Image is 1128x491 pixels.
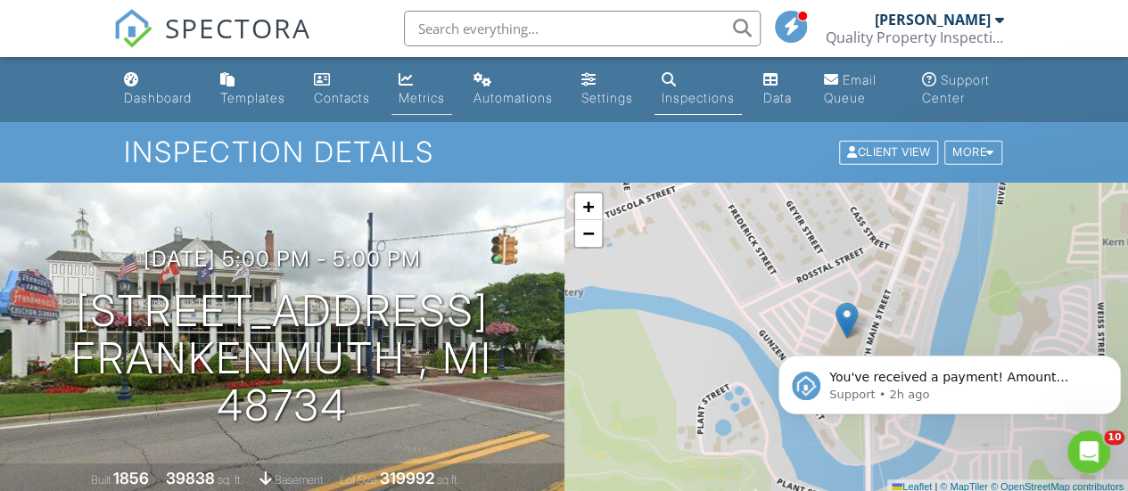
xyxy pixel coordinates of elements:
a: Inspections [655,64,742,115]
div: Quality Property Inspections LLC [826,29,1004,46]
div: Data [763,90,792,105]
a: Support Center [915,64,1011,115]
div: Settings [581,90,633,105]
input: Search everything... [404,11,761,46]
a: SPECTORA [113,24,311,61]
span: sq.ft. [437,473,459,487]
a: Templates [213,64,292,115]
div: Templates [220,90,285,105]
h3: [DATE] 5:00 pm - 5:00 pm [144,247,421,271]
span: 10 [1104,430,1124,445]
h1: Inspection Details [124,136,1003,168]
div: 319992 [380,469,434,487]
a: Zoom out [575,220,602,247]
span: basement [275,473,323,487]
span: SPECTORA [165,9,311,46]
div: Email Queue [823,72,876,105]
a: Contacts [307,64,377,115]
a: Data [756,64,803,115]
div: Dashboard [124,90,192,105]
div: 1856 [113,469,149,487]
a: Client View [837,144,943,158]
div: Support Center [922,72,990,105]
img: Marker [836,302,858,339]
div: Inspections [662,90,735,105]
div: More [944,141,1002,165]
img: The Best Home Inspection Software - Spectora [113,9,152,48]
span: Lot Size [340,473,377,487]
span: + [582,195,594,217]
div: [PERSON_NAME] [875,11,991,29]
div: Contacts [314,90,370,105]
div: Automations [473,90,553,105]
a: Zoom in [575,193,602,220]
div: Metrics [399,90,445,105]
div: 39838 [166,469,215,487]
a: Metrics [391,64,452,115]
a: Automations (Basic) [466,64,560,115]
span: − [582,222,594,244]
a: Settings [574,64,640,115]
iframe: Intercom live chat [1067,430,1110,473]
iframe: Intercom notifications message [771,318,1128,443]
span: Built [91,473,111,487]
a: Dashboard [117,64,199,115]
div: Client View [839,141,938,165]
span: sq. ft. [218,473,243,487]
a: Email Queue [816,64,901,115]
h1: [STREET_ADDRESS] Frankenmuth , MI 48734 [29,288,536,429]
